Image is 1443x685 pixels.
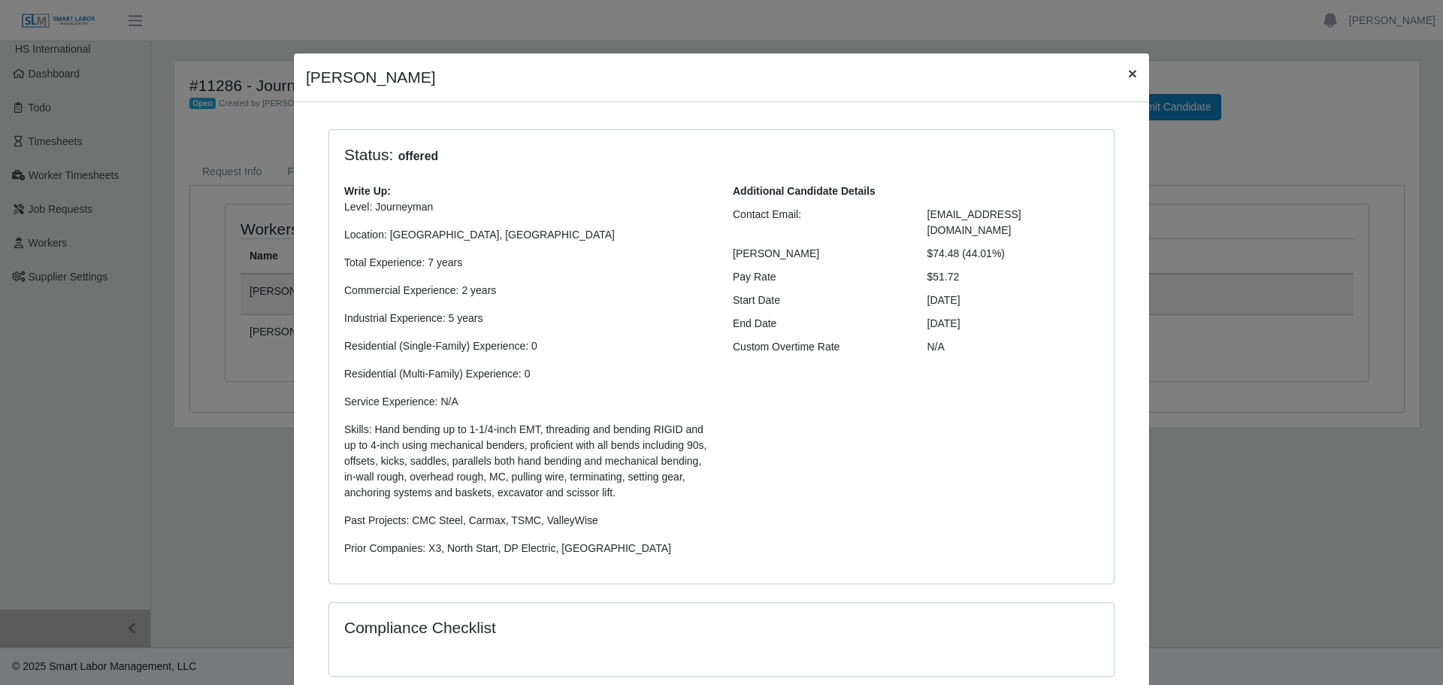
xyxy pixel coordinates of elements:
span: [EMAIL_ADDRESS][DOMAIN_NAME] [927,208,1021,236]
h4: [PERSON_NAME] [306,65,436,89]
p: Service Experience: N/A [344,394,710,410]
p: Skills: Hand bending up to 1-1/4-inch EMT, threading and bending RIGID and up to 4-inch using mec... [344,422,710,501]
button: Close [1116,53,1149,93]
div: Start Date [721,292,916,308]
div: Pay Rate [721,269,916,285]
span: offered [393,147,443,165]
p: Past Projects: CMC Steel, Carmax, TSMC, ValleyWise [344,513,710,529]
p: Residential (Single-Family) Experience: 0 [344,338,710,354]
div: $51.72 [916,269,1111,285]
b: Additional Candidate Details [733,185,876,197]
p: Total Experience: 7 years [344,255,710,271]
p: Level: Journeyman [344,199,710,215]
div: Custom Overtime Rate [721,339,916,355]
div: [DATE] [916,292,1111,308]
p: Industrial Experience: 5 years [344,311,710,326]
div: [PERSON_NAME] [721,246,916,262]
b: Write Up: [344,185,391,197]
p: Location: [GEOGRAPHIC_DATA], [GEOGRAPHIC_DATA] [344,227,710,243]
div: End Date [721,316,916,332]
span: [DATE] [927,317,960,329]
div: Contact Email: [721,207,916,238]
p: Prior Companies: X3, North Start, DP Electric, [GEOGRAPHIC_DATA] [344,541,710,556]
span: × [1128,65,1137,82]
p: Commercial Experience: 2 years [344,283,710,299]
h4: Compliance Checklist [344,618,839,637]
h4: Status: [344,145,905,165]
span: N/A [927,341,945,353]
div: $74.48 (44.01%) [916,246,1111,262]
p: Residential (Multi-Family) Experience: 0 [344,366,710,382]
